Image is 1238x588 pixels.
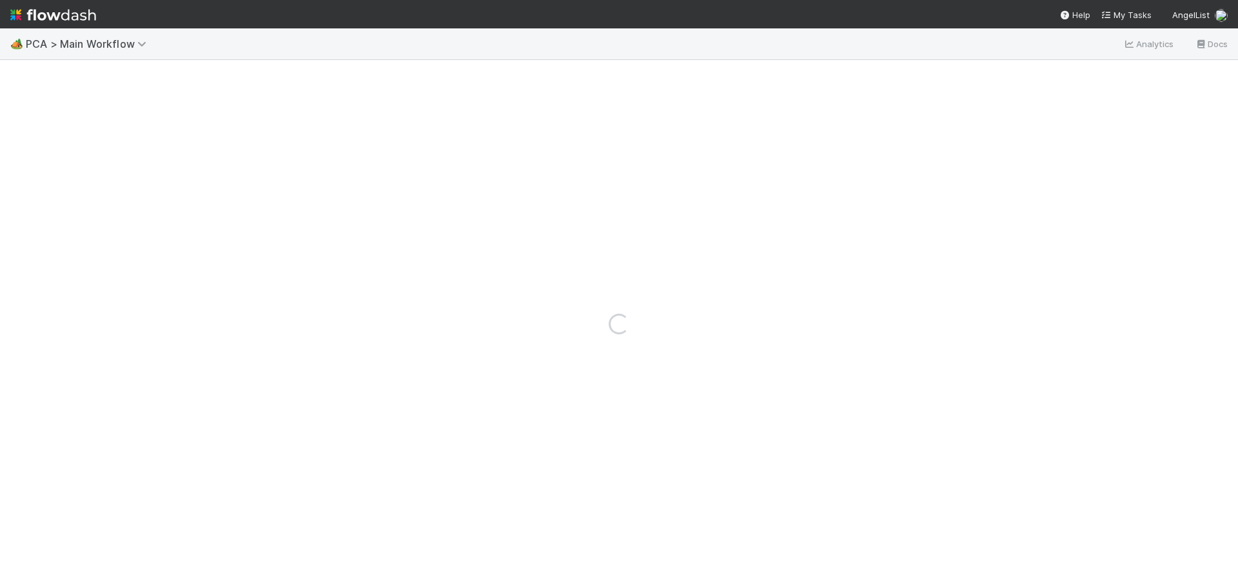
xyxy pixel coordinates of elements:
a: Analytics [1123,36,1174,52]
span: PCA > Main Workflow [26,37,153,50]
a: Docs [1195,36,1228,52]
div: Help [1059,8,1090,21]
span: My Tasks [1101,10,1152,20]
img: avatar_28c6a484-83f6-4d9b-aa3b-1410a709a33e.png [1215,9,1228,22]
img: logo-inverted-e16ddd16eac7371096b0.svg [10,4,96,26]
span: 🏕️ [10,38,23,49]
a: My Tasks [1101,8,1152,21]
span: AngelList [1172,10,1210,20]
